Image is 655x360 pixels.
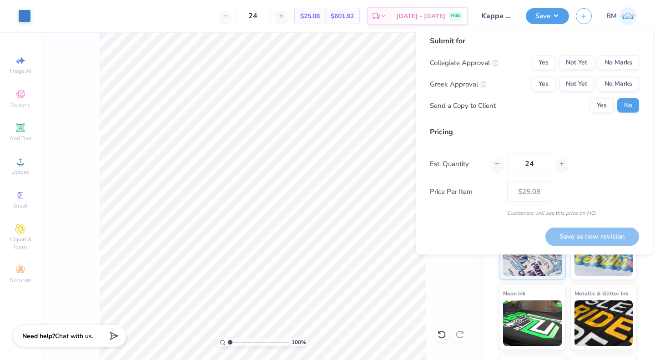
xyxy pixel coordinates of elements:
span: $25.08 [300,11,320,21]
span: Clipart & logos [5,236,36,250]
button: Yes [532,77,555,91]
button: Not Yet [559,77,594,91]
span: Greek [14,202,28,209]
strong: Need help? [22,332,55,340]
span: Neon Ink [503,289,525,298]
div: Customers will see this price on HQ. [430,209,639,217]
img: Metallic & Glitter Ink [574,300,633,346]
div: Send a Copy to Client [430,100,496,111]
span: 100 % [292,338,306,346]
span: Image AI [10,67,31,75]
div: Pricing [430,127,639,137]
div: Submit for [430,35,639,46]
span: Metallic & Glitter Ink [574,289,628,298]
button: Yes [532,56,555,70]
span: Decorate [10,277,31,284]
span: Upload [11,168,30,176]
button: Not Yet [559,56,594,70]
label: Price Per Item [430,186,500,197]
span: [DATE] - [DATE] [396,11,445,21]
span: BM [606,11,617,21]
div: Collegiate Approval [430,57,499,68]
span: Add Text [10,135,31,142]
span: Designs [10,101,30,108]
img: Neon Ink [503,300,562,346]
input: – – [507,153,551,174]
div: Greek Approval [430,79,487,89]
a: BM [606,7,637,25]
span: Chat with us. [55,332,93,340]
button: No Marks [598,56,639,70]
button: No [617,98,639,113]
span: $601.92 [331,11,354,21]
input: – – [235,8,271,24]
input: Untitled Design [474,7,519,25]
label: Est. Quantity [430,158,484,169]
img: Brin Mccauley [619,7,637,25]
button: No Marks [598,77,639,91]
button: Yes [590,98,614,113]
button: Save [526,8,569,24]
span: FREE [451,13,460,19]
